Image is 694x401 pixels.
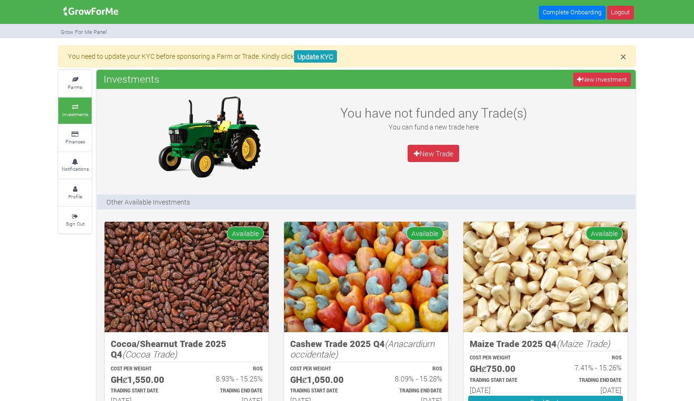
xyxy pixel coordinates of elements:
p: ROS [195,366,263,373]
a: Finances [58,125,92,151]
small: Finances [65,138,85,145]
small: Sign Out [66,220,84,227]
span: Investments [101,69,162,88]
small: Profile [68,193,82,200]
h6: [DATE] [554,386,621,394]
h5: Maize Trade 2025 Q4 [470,338,621,349]
p: ROS [554,355,621,362]
h6: [DATE] [470,386,537,394]
small: Farms [68,84,82,90]
p: COST PER WEIGHT [470,355,537,362]
h5: GHȼ750.00 [470,363,537,374]
h6: 8.93% - 15.25% [195,374,263,383]
p: Estimated Trading Start Date [470,377,537,384]
small: Investments [62,111,88,118]
p: You can fund a new trade here [330,122,537,132]
img: growforme image [60,2,122,21]
span: Available [586,227,623,240]
p: Estimated Trading Start Date [111,388,178,395]
a: Sign Out [58,207,92,233]
h5: Cocoa/Shearnut Trade 2025 Q4 [111,338,263,360]
p: Estimated Trading Start Date [290,388,358,395]
p: Estimated Trading End Date [375,388,442,395]
a: Complete Onboarding [539,6,606,20]
a: Farms [58,70,92,97]
p: COST PER WEIGHT [290,366,358,373]
a: Logout [607,6,634,20]
button: Close [620,51,626,62]
h3: You have not funded any Trade(s) [330,105,537,120]
a: New Trade [408,145,459,162]
a: Investments [58,98,92,124]
p: Other Available Investments [106,197,190,207]
h5: GHȼ1,050.00 [290,374,358,385]
i: (Cocoa Trade) [122,348,177,360]
a: Notifications [58,152,92,179]
i: (Maize Trade) [557,337,610,349]
small: Notifications [62,165,89,172]
small: Grow For Me Panel [61,28,107,35]
p: You need to update your KYC before sponsoring a Farm or Trade. Kindly click [68,51,626,61]
a: Update KYC [294,50,337,63]
p: COST PER WEIGHT [111,366,178,373]
img: growforme image [149,94,269,180]
span: × [620,49,626,64]
h5: Cashew Trade 2025 Q4 [290,338,442,360]
i: (Anacardium occidentale) [290,337,435,360]
span: Available [406,227,443,240]
a: Profile [58,180,92,206]
img: growforme image [105,222,269,332]
span: Available [227,227,264,240]
img: growforme image [284,222,448,332]
h5: GHȼ1,550.00 [111,374,178,385]
p: Estimated Trading End Date [554,377,621,384]
h6: 7.41% - 15.26% [554,363,621,372]
p: ROS [375,366,442,373]
img: growforme image [463,222,628,332]
p: Estimated Trading End Date [195,388,263,395]
h6: 8.09% - 15.28% [375,374,442,383]
a: New Investment [573,73,631,87]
